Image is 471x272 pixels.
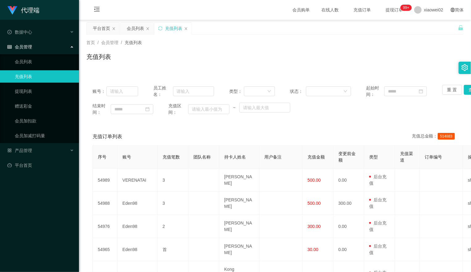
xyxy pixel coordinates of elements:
[290,88,306,95] span: 状态：
[93,238,118,261] td: 54965
[308,224,321,229] span: 300.00
[333,238,364,261] td: 0.00
[193,155,211,159] span: 团队名称
[461,64,468,71] i: 图标: setting
[145,107,150,111] i: 图标: calendar
[369,220,386,232] span: 后台充值
[267,89,271,94] i: 图标: down
[438,133,455,140] span: 514883
[168,103,188,116] span: 充值区间：
[369,155,378,159] span: 类型
[308,178,321,183] span: 500.00
[184,27,188,31] i: 图标: close
[319,8,342,12] span: 在线人数
[219,169,259,192] td: [PERSON_NAME]
[7,148,12,153] i: 图标: appstore-o
[97,40,99,45] span: /
[163,155,180,159] span: 充值笔数
[7,7,39,12] a: 代理端
[15,56,74,68] a: 会员列表
[121,40,122,45] span: /
[308,155,325,159] span: 充值金额
[106,86,138,96] input: 请输入
[333,192,364,215] td: 300.00
[86,0,107,20] i: 图标: menu-fold
[93,169,118,192] td: 54989
[98,155,106,159] span: 序号
[219,215,259,238] td: [PERSON_NAME]
[344,89,347,94] i: 图标: down
[412,133,457,140] div: 充值总金额：
[442,85,462,95] button: 重 置
[351,8,374,12] span: 充值订单
[7,44,32,49] span: 会员管理
[366,85,384,98] span: 起始时间：
[158,215,188,238] td: 2
[118,238,158,261] td: Eden98
[86,52,111,61] h1: 充值列表
[369,244,386,255] span: 后台充值
[458,25,464,31] i: 图标: unlock
[7,6,17,15] img: logo.9652507e.png
[369,174,386,186] span: 后台充值
[173,86,214,96] input: 请输入
[101,40,118,45] span: 会员管理
[229,105,240,111] span: ~
[93,192,118,215] td: 54988
[153,85,173,98] span: 员工姓名：
[93,23,110,34] div: 平台首页
[15,130,74,142] a: 会员加减打码量
[15,85,74,97] a: 提现列表
[224,155,246,159] span: 持卡人姓名
[15,70,74,83] a: 充值列表
[158,169,188,192] td: 3
[7,148,32,153] span: 产品管理
[308,247,318,252] span: 30.00
[333,169,364,192] td: 0.00
[400,151,413,163] span: 充值渠道
[21,0,39,20] h1: 代理端
[7,45,12,49] i: 图标: table
[425,155,442,159] span: 订单编号
[333,215,364,238] td: 0.00
[239,103,290,113] input: 请输入最大值
[112,27,116,31] i: 图标: close
[219,238,259,261] td: [PERSON_NAME]
[127,23,144,34] div: 会员列表
[401,5,412,11] sup: 1200
[165,23,182,34] div: 充值列表
[229,88,244,95] span: 类型：
[188,104,229,114] input: 请输入最小值为
[7,159,74,171] a: 图标: dashboard平台首页
[15,100,74,112] a: 赠送彩金
[146,27,150,31] i: 图标: close
[125,40,142,45] span: 充值列表
[93,215,118,238] td: 54976
[158,238,188,261] td: 首
[219,192,259,215] td: [PERSON_NAME]
[118,192,158,215] td: Eden98
[93,103,111,116] span: 结束时间：
[7,30,32,35] span: 数据中心
[338,151,356,163] span: 变更前金额
[122,155,131,159] span: 账号
[118,169,158,192] td: VERENATAI
[264,155,282,159] span: 用户备注
[158,26,163,31] i: 图标: sync
[93,133,122,140] span: 充值订单列表
[308,201,321,206] span: 500.00
[369,197,386,209] span: 后台充值
[15,115,74,127] a: 会员加扣款
[118,215,158,238] td: Eden98
[7,30,12,34] i: 图标: check-circle-o
[158,192,188,215] td: 3
[93,88,106,95] span: 账号：
[419,89,423,93] i: 图标: calendar
[451,8,455,12] i: 图标: global
[86,40,95,45] span: 首页
[383,8,406,12] span: 提现订单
